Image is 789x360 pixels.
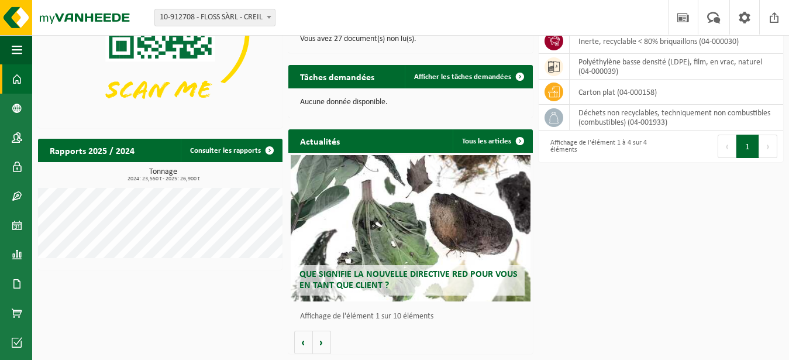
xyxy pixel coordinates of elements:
[38,139,146,162] h2: Rapports 2025 / 2024
[288,65,386,88] h2: Tâches demandées
[570,80,783,105] td: carton plat (04-000158)
[291,155,530,301] a: Que signifie la nouvelle directive RED pour vous en tant que client ?
[570,105,783,131] td: déchets non recyclables, techniquement non combustibles (combustibles) (04-001933)
[155,9,275,26] span: 10-912708 - FLOSS SÀRL - CREIL
[44,176,282,182] span: 2024: 23,550 t - 2025: 26,900 t
[288,129,352,152] h2: Actualités
[300,35,521,43] p: Vous avez 27 document(s) non lu(s).
[181,139,281,162] a: Consulter les rapports
[44,168,282,182] h3: Tonnage
[405,65,532,88] a: Afficher les tâches demandées
[414,73,511,81] span: Afficher les tâches demandées
[545,133,655,159] div: Affichage de l'élément 1 à 4 sur 4 éléments
[759,135,777,158] button: Next
[294,331,313,354] button: Vorige
[154,9,275,26] span: 10-912708 - FLOSS SÀRL - CREIL
[300,313,527,321] p: Affichage de l'élément 1 sur 10 éléments
[300,98,521,107] p: Aucune donnée disponible.
[570,54,783,80] td: polyéthylène basse densité (LDPE), film, en vrac, naturel (04-000039)
[718,135,736,158] button: Previous
[453,129,532,153] a: Tous les articles
[736,135,759,158] button: 1
[570,29,783,54] td: inerte, recyclable < 80% briquaillons (04-000030)
[299,270,518,290] span: Que signifie la nouvelle directive RED pour vous en tant que client ?
[313,331,331,354] button: Volgende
